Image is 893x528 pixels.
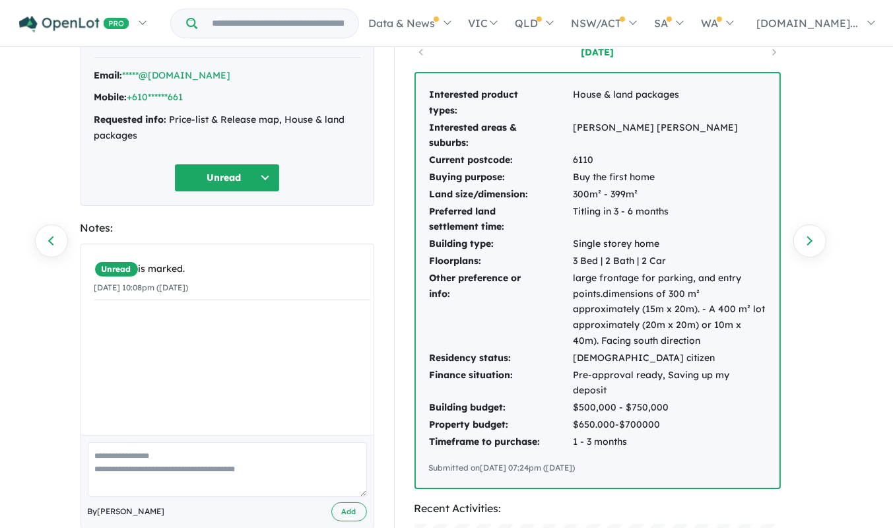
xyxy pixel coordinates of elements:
[414,500,781,517] div: Recent Activities:
[429,253,573,270] td: Floorplans:
[94,114,167,125] strong: Requested info:
[573,119,766,152] td: [PERSON_NAME] [PERSON_NAME]
[573,186,766,203] td: 300m² - 399m²
[573,367,766,400] td: Pre-approval ready, Saving up my deposit
[429,461,766,475] div: Submitted on [DATE] 07:24pm ([DATE])
[756,16,858,30] span: [DOMAIN_NAME]...
[429,119,573,152] td: Interested areas & suburbs:
[429,152,573,169] td: Current postcode:
[573,203,766,236] td: Titling in 3 - 6 months
[81,219,374,237] div: Notes:
[573,86,766,119] td: House & land packages
[573,169,766,186] td: Buy the first home
[429,203,573,236] td: Preferred land settlement time:
[94,282,189,292] small: [DATE] 10:08pm ([DATE])
[331,502,367,521] button: Add
[94,69,123,81] strong: Email:
[573,253,766,270] td: 3 Bed | 2 Bath | 2 Car
[573,236,766,253] td: Single storey home
[429,416,573,434] td: Property budget:
[429,350,573,367] td: Residency status:
[573,416,766,434] td: $650.000-$700000
[94,261,139,277] span: Unread
[94,112,360,144] div: Price-list & Release map, House & land packages
[429,236,573,253] td: Building type:
[94,261,370,277] div: is marked.
[94,91,127,103] strong: Mobile:
[429,186,573,203] td: Land size/dimension:
[429,399,573,416] td: Building budget:
[429,270,573,350] td: Other preference or info:
[541,46,653,59] a: [DATE]
[174,164,280,192] button: Unread
[429,169,573,186] td: Buying purpose:
[19,16,129,32] img: Openlot PRO Logo White
[429,86,573,119] td: Interested product types:
[200,9,356,38] input: Try estate name, suburb, builder or developer
[573,350,766,367] td: [DEMOGRAPHIC_DATA] citizen
[573,399,766,416] td: $500,000 - $750,000
[429,434,573,451] td: Timeframe to purchase:
[573,270,766,350] td: large frontage for parking, and entry points.dimensions of 300 m² approximately (15m x 20m). - A ...
[429,367,573,400] td: Finance situation:
[573,434,766,451] td: 1 - 3 months
[88,505,165,518] span: By [PERSON_NAME]
[573,152,766,169] td: 6110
